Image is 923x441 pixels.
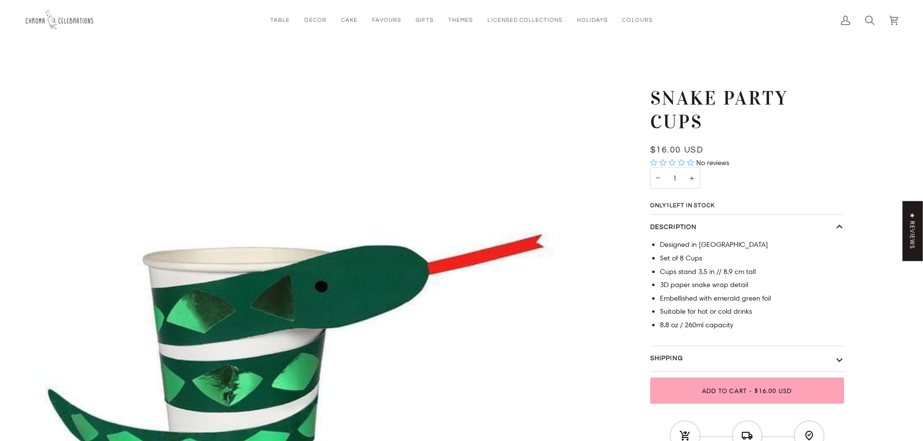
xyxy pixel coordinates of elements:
[660,320,844,331] li: 8.8 oz / 260ml capacity
[660,280,844,290] li: 3D paper snake wrap detail
[696,158,729,167] span: No reviews
[660,240,844,250] li: Designed in [GEOGRAPHIC_DATA]
[341,16,358,24] span: Cake
[702,387,747,395] span: Add to Cart
[660,253,844,264] li: Set of 8 Cups
[416,16,434,24] span: Gifts
[650,215,844,240] button: Description
[660,293,844,304] li: Embellished with emerald green foil
[622,16,652,24] span: Colours
[660,267,844,277] li: Cups stand 3.5 in // 8.9 cm tall
[747,387,755,395] span: •
[650,378,844,404] button: Add to Cart
[650,346,844,371] button: Shipping
[650,146,704,154] span: $16.00 USD
[660,306,844,317] li: Suitable for hot or cold drinks
[650,203,720,209] span: Only left in stock
[650,87,837,134] h1: Snake Party Cups
[577,16,608,24] span: Holidays
[903,201,923,261] div: Click to open Judge.me floating reviews tab
[487,16,563,24] span: Licensed Collections
[304,16,326,24] span: Décor
[650,158,696,167] span: 0.00 stars
[666,203,670,208] span: 1
[24,7,97,33] img: Chroma Celebrations
[372,16,401,24] span: Favours
[650,167,666,189] button: Decrease quantity
[448,16,473,24] span: Themes
[684,167,700,189] button: Increase quantity
[754,387,792,395] span: $16.00 USD
[650,167,700,189] input: Quantity
[270,16,290,24] span: Table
